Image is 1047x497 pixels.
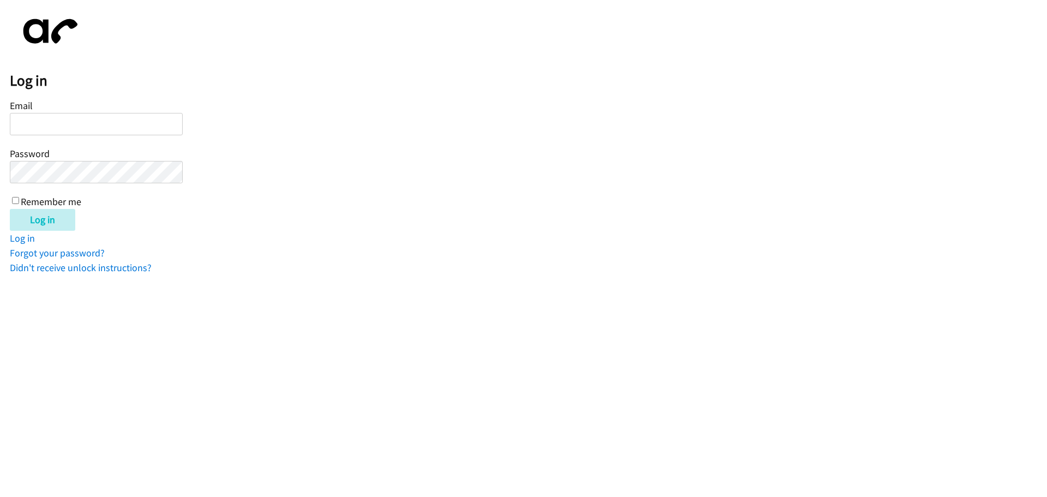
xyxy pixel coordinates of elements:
[10,99,33,112] label: Email
[10,247,105,259] a: Forgot your password?
[10,209,75,231] input: Log in
[10,232,35,244] a: Log in
[10,10,86,53] img: aphone-8a226864a2ddd6a5e75d1ebefc011f4aa8f32683c2d82f3fb0802fe031f96514.svg
[10,71,1047,90] h2: Log in
[10,261,152,274] a: Didn't receive unlock instructions?
[21,195,81,208] label: Remember me
[10,147,50,160] label: Password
